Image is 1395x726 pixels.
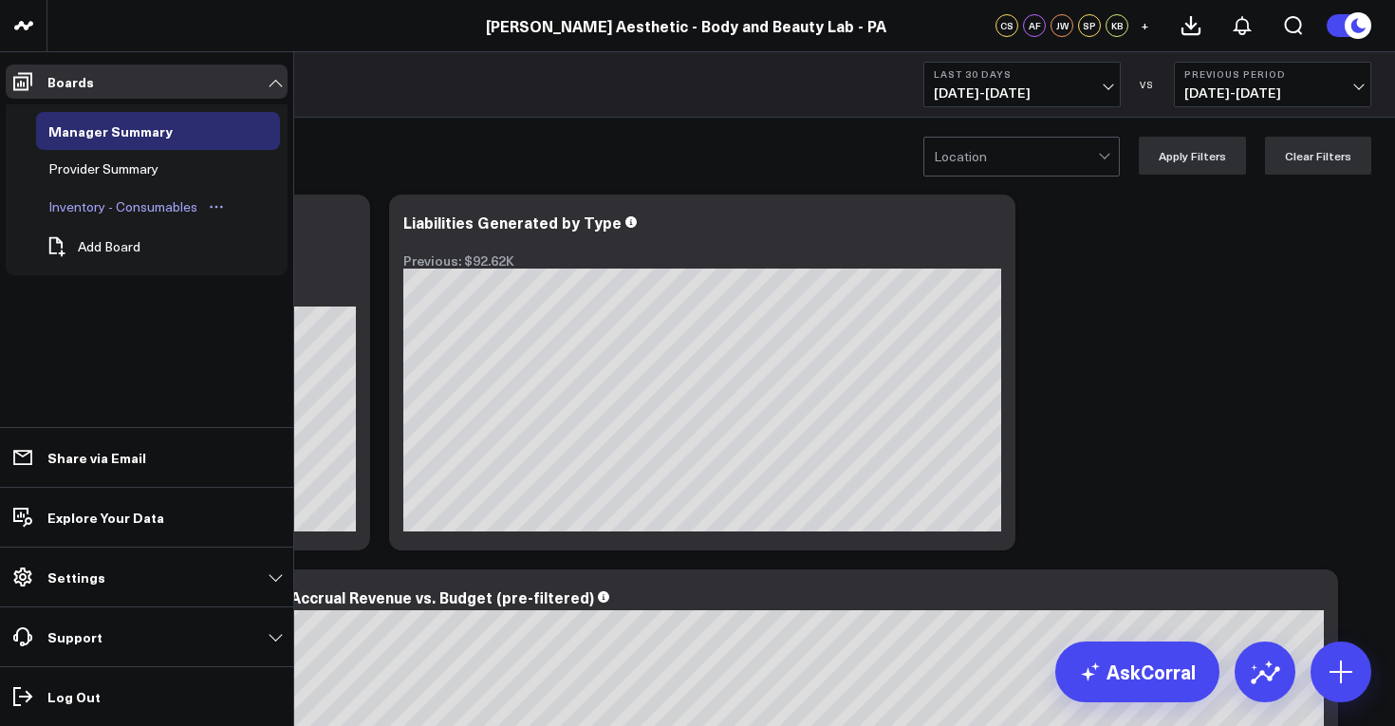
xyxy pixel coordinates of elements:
span: [DATE] - [DATE] [934,85,1110,101]
div: KB [1106,14,1128,37]
p: Support [47,629,102,644]
p: Boards [47,74,94,89]
p: Explore Your Data [47,510,164,525]
a: Provider SummaryOpen board menu [36,150,199,188]
div: AF [1023,14,1046,37]
div: Previous: $92.62K [403,253,1001,269]
button: Apply Filters [1139,137,1246,175]
span: Add Board [78,239,140,254]
span: [DATE] - [DATE] [1184,85,1361,101]
p: Log Out [47,689,101,704]
div: Manager Summary [44,120,177,142]
div: VS [1130,79,1164,90]
button: Open board menu [202,199,231,214]
a: Manager SummaryOpen board menu [36,112,214,150]
div: Liabilities Generated by Type [403,212,622,233]
a: [PERSON_NAME] Aesthetic - Body and Beauty Lab - PA [486,15,886,36]
div: Philadelphia - Monthly Sales Accrual Revenue vs. Budget (pre-filtered) [81,586,594,607]
button: Add Board [36,226,150,268]
b: Last 30 Days [934,68,1110,80]
div: Inventory - Consumables [44,195,202,218]
p: Share via Email [47,450,146,465]
a: Log Out [6,679,288,714]
p: Settings [47,569,105,585]
button: Previous Period[DATE]-[DATE] [1174,62,1371,107]
div: SP [1078,14,1101,37]
div: Provider Summary [44,158,163,180]
div: CS [995,14,1018,37]
button: Last 30 Days[DATE]-[DATE] [923,62,1121,107]
span: + [1141,19,1149,32]
a: AskCorral [1055,642,1219,702]
b: Previous Period [1184,68,1361,80]
a: Inventory - ConsumablesOpen board menu [36,188,238,226]
button: + [1133,14,1156,37]
button: Clear Filters [1265,137,1371,175]
div: JW [1051,14,1073,37]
